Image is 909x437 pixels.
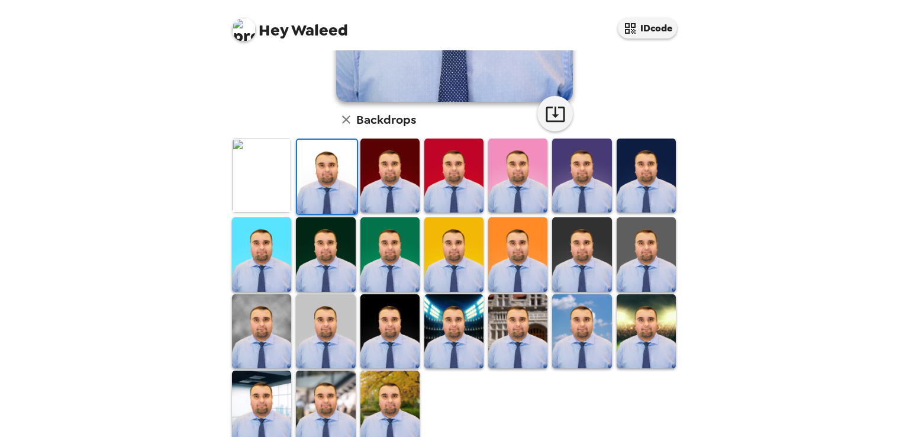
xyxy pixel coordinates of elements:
[232,18,256,41] img: profile pic
[259,20,288,41] span: Hey
[618,18,677,38] button: IDcode
[356,110,416,129] h6: Backdrops
[232,139,291,213] img: Original
[232,12,348,38] span: Waleed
